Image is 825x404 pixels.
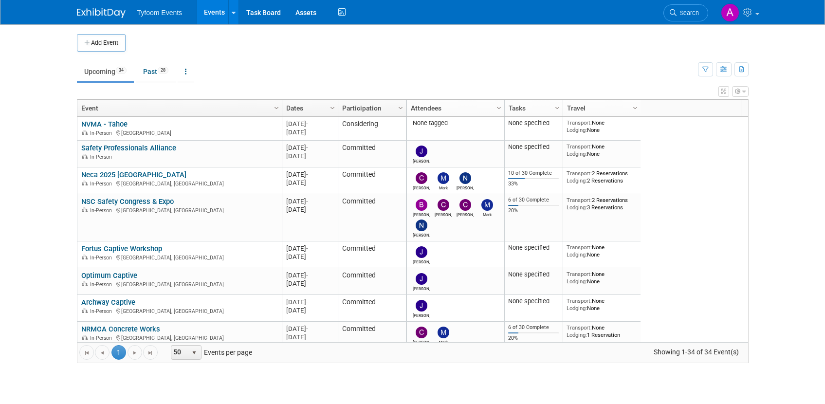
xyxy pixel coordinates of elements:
[416,199,427,211] img: Brandon Nelson
[338,141,406,167] td: Committed
[494,100,504,114] a: Column Settings
[413,285,430,291] div: Jason Cuskelly
[90,130,115,136] span: In-Person
[286,100,331,116] a: Dates
[81,333,277,342] div: [GEOGRAPHIC_DATA], [GEOGRAPHIC_DATA]
[306,245,308,252] span: -
[567,170,592,177] span: Transport:
[567,297,637,312] div: None None
[413,184,430,190] div: Corbin Nelson
[338,268,406,295] td: Committed
[147,349,154,357] span: Go to the last page
[416,327,427,338] img: Corbin Nelson
[286,170,333,179] div: [DATE]
[567,324,592,331] span: Transport:
[81,197,174,206] a: NSC Safety Congress & Expo
[81,170,186,179] a: Neca 2025 [GEOGRAPHIC_DATA]
[82,255,88,259] img: In-Person Event
[81,280,277,288] div: [GEOGRAPHIC_DATA], [GEOGRAPHIC_DATA]
[90,281,115,288] span: In-Person
[128,345,142,360] a: Go to the next page
[416,273,427,285] img: Jason Cuskelly
[286,253,333,261] div: [DATE]
[306,272,308,279] span: -
[271,100,282,114] a: Column Settings
[416,246,427,258] img: Jason Cuskelly
[395,100,406,114] a: Column Settings
[567,271,637,285] div: None None
[81,253,277,261] div: [GEOGRAPHIC_DATA], [GEOGRAPHIC_DATA]
[81,100,275,116] a: Event
[306,198,308,205] span: -
[567,244,592,251] span: Transport:
[116,67,127,74] span: 34
[82,130,88,135] img: In-Person Event
[82,281,88,286] img: In-Person Event
[90,335,115,341] span: In-Person
[459,172,471,184] img: Nathan Nelson
[413,211,430,217] div: Brandon Nelson
[286,128,333,136] div: [DATE]
[306,120,308,128] span: -
[508,119,559,127] div: None specified
[413,338,430,345] div: Corbin Nelson
[131,349,139,357] span: Go to the next page
[567,119,637,133] div: None None
[416,300,427,312] img: Jason Cuskelly
[306,171,308,178] span: -
[81,120,128,129] a: NVMA - Tahoe
[82,207,88,212] img: In-Person Event
[567,143,637,157] div: None None
[286,197,333,205] div: [DATE]
[435,338,452,345] div: Mark Nelson
[644,345,748,359] span: Showing 1-34 of 34 Event(s)
[567,271,592,277] span: Transport:
[416,146,427,157] img: Jason Cuskelly
[81,325,160,333] a: NRMCA Concrete Works
[77,8,126,18] img: ExhibitDay
[567,150,587,157] span: Lodging:
[567,204,587,211] span: Lodging:
[158,345,262,360] span: Events per page
[83,349,91,357] span: Go to the first page
[413,258,430,264] div: Jason Cuskelly
[81,206,277,214] div: [GEOGRAPHIC_DATA], [GEOGRAPHIC_DATA]
[567,197,637,211] div: 2 Reservations 3 Reservations
[338,241,406,268] td: Committed
[567,324,637,338] div: None 1 Reservation
[410,119,500,127] div: None tagged
[438,172,449,184] img: Mark Nelson
[338,167,406,194] td: Committed
[413,157,430,164] div: Jason Cuskelly
[413,312,430,318] div: Jason Cuskelly
[190,349,198,357] span: select
[481,199,493,211] img: Mark Nelson
[508,181,559,187] div: 33%
[136,62,176,81] a: Past28
[630,100,641,114] a: Column Settings
[286,152,333,160] div: [DATE]
[79,345,94,360] a: Go to the first page
[81,144,176,152] a: Safety Professionals Alliance
[286,144,333,152] div: [DATE]
[457,211,474,217] div: Chris Walker
[286,205,333,214] div: [DATE]
[90,154,115,160] span: In-Person
[508,170,559,177] div: 10 of 30 Complete
[567,331,587,338] span: Lodging:
[459,199,471,211] img: Chris Walker
[495,104,503,112] span: Column Settings
[567,100,634,116] a: Travel
[286,279,333,288] div: [DATE]
[677,9,699,17] span: Search
[82,154,88,159] img: In-Person Event
[438,199,449,211] img: Corbin Nelson
[137,9,183,17] span: Tyfoom Events
[721,3,739,22] img: Angie Nichols
[77,34,126,52] button: Add Event
[553,104,561,112] span: Column Settings
[306,144,308,151] span: -
[508,297,559,305] div: None specified
[508,271,559,278] div: None specified
[631,104,639,112] span: Column Settings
